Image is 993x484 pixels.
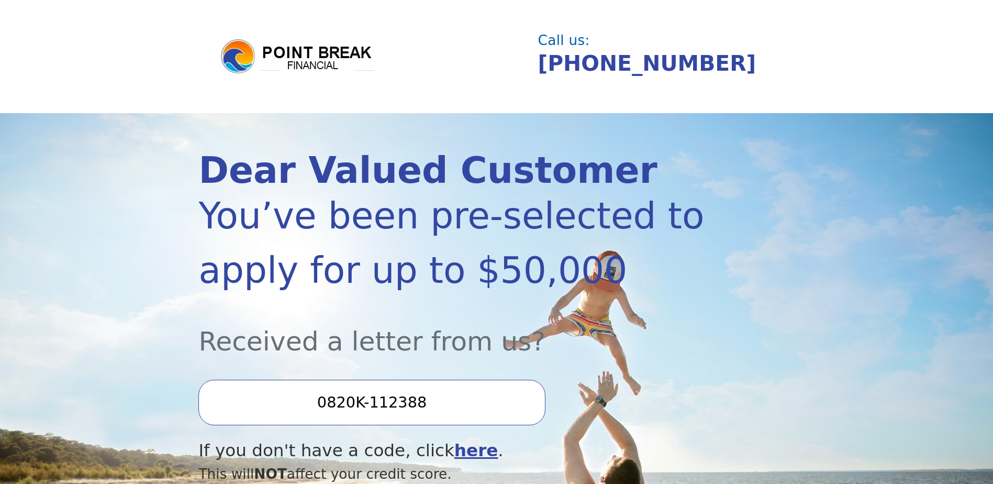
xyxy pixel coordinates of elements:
[198,189,705,298] div: You’ve been pre-selected to apply for up to $50,000
[538,34,786,47] div: Call us:
[454,441,498,460] a: here
[538,51,756,76] a: [PHONE_NUMBER]
[198,152,705,189] div: Dear Valued Customer
[254,466,287,482] span: NOT
[198,380,545,425] input: Enter your Offer Code:
[219,38,376,75] img: logo.png
[198,438,705,464] div: If you don't have a code, click .
[198,298,705,361] div: Received a letter from us?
